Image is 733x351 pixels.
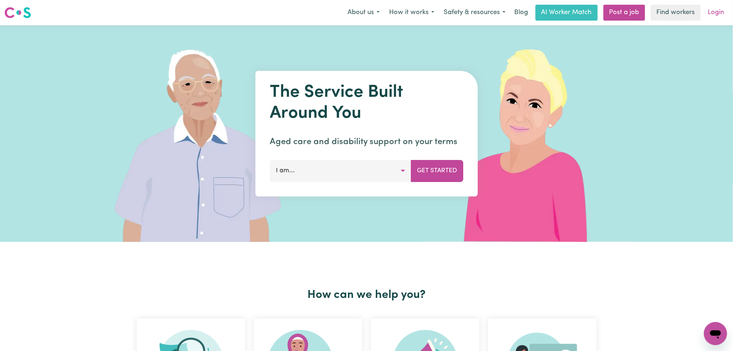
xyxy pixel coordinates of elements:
[132,288,601,302] h2: How can we help you?
[270,160,411,182] button: I am...
[510,5,533,21] a: Blog
[384,5,439,20] button: How it works
[270,135,463,148] p: Aged care and disability support on your terms
[4,4,31,21] a: Careseekers logo
[439,5,510,20] button: Safety & resources
[4,6,31,19] img: Careseekers logo
[411,160,463,182] button: Get Started
[343,5,384,20] button: About us
[704,322,727,345] iframe: Button to launch messaging window
[704,5,729,21] a: Login
[651,5,701,21] a: Find workers
[270,82,463,124] h1: The Service Built Around You
[536,5,598,21] a: AI Worker Match
[604,5,645,21] a: Post a job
